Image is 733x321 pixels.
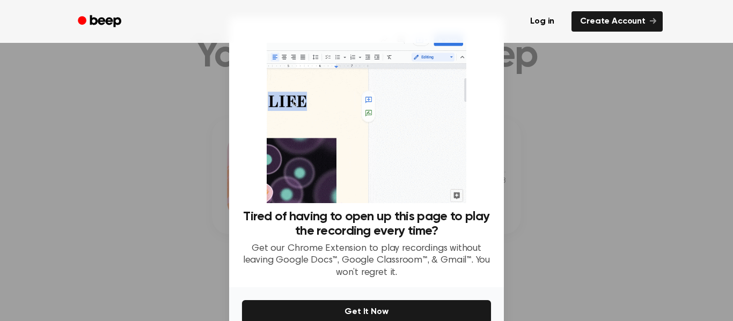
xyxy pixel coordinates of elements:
a: Log in [519,9,565,34]
img: Beep extension in action [267,30,466,203]
h3: Tired of having to open up this page to play the recording every time? [242,210,491,238]
a: Beep [70,11,131,32]
p: Get our Chrome Extension to play recordings without leaving Google Docs™, Google Classroom™, & Gm... [242,243,491,279]
a: Create Account [571,11,663,32]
